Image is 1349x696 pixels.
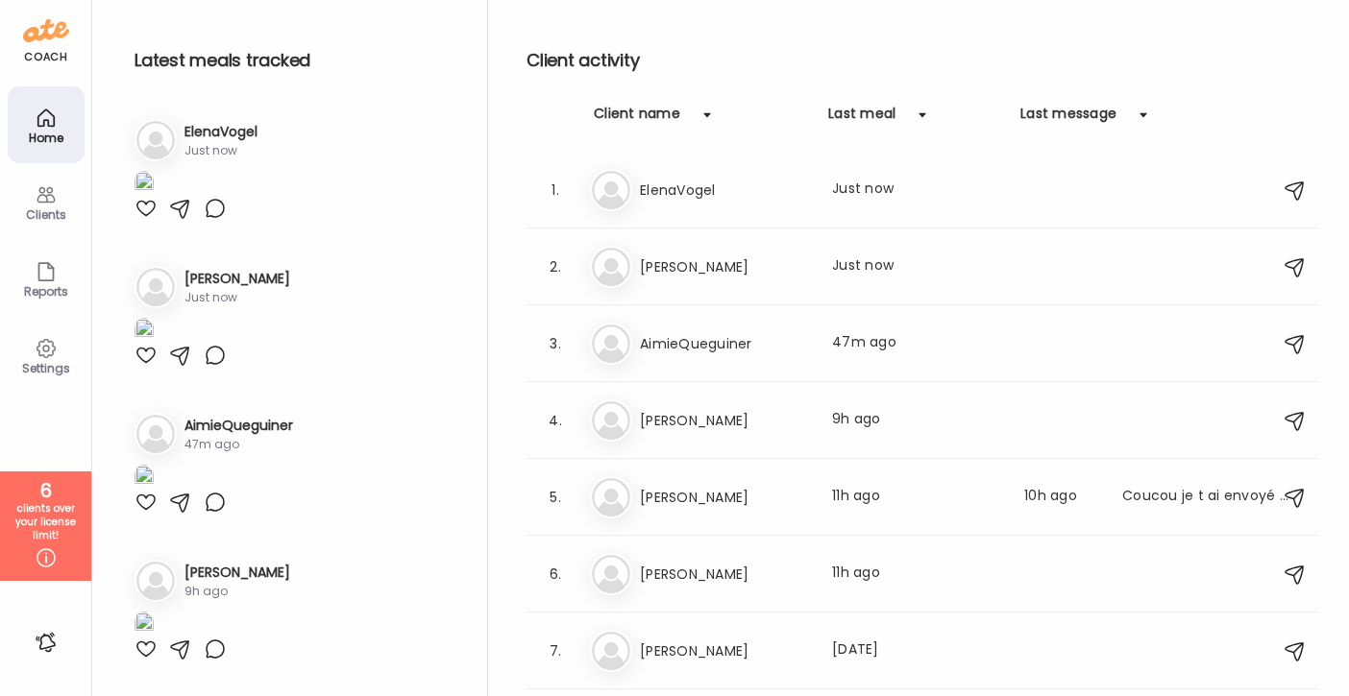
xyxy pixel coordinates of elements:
h2: Latest meals tracked [135,46,456,75]
div: 2. [544,255,567,278]
div: 9h ago [184,583,290,600]
h3: [PERSON_NAME] [640,563,809,586]
div: 7. [544,639,567,662]
img: bg-avatar-default.svg [592,171,630,209]
div: Just now [832,255,1001,278]
div: Last meal [828,104,895,134]
div: Client name [594,104,680,134]
h3: [PERSON_NAME] [640,639,809,662]
div: 6 [7,479,85,502]
div: 11h ago [832,486,1001,509]
img: bg-avatar-default.svg [592,478,630,516]
div: Reports [12,285,81,298]
h3: [PERSON_NAME] [640,486,809,509]
div: Just now [184,142,258,159]
div: 10h ago [1024,486,1099,509]
div: Just now [832,179,1001,202]
div: clients over your license limit! [7,502,85,542]
h3: [PERSON_NAME] [640,255,809,278]
img: images%2FELNIjYTgHfbX1aW7GYTAM8a5pXf2%2Fj2fuyeKlcc1xpsfYaRjd%2FZnvx4TSOt798H2M9XHJx_1080 [135,318,154,344]
img: bg-avatar-default.svg [136,268,175,306]
div: Just now [184,289,290,306]
h3: ElenaVogel [184,122,258,142]
h3: AimieQueguiner [184,416,293,436]
h3: [PERSON_NAME] [640,409,809,432]
img: bg-avatar-default.svg [136,415,175,453]
h3: [PERSON_NAME] [184,563,290,583]
div: Home [12,132,81,144]
img: bg-avatar-default.svg [592,401,630,440]
h3: ElenaVogel [640,179,809,202]
div: Clients [12,208,81,221]
div: 3. [544,332,567,355]
h2: Client activity [527,46,1318,75]
div: 1. [544,179,567,202]
div: 6. [544,563,567,586]
div: 9h ago [832,409,1001,432]
img: ate [23,15,69,46]
div: 47m ago [832,332,1001,355]
h3: AimieQueguiner [640,332,809,355]
img: bg-avatar-default.svg [136,562,175,600]
img: images%2FmtQD5a5N8IWm4SedZKIR0y0sq7e2%2FSDmM7BKHm3oLWBr7hvPA%2FIqz6JcUIRDD7uj3pEOWM_1080 [135,612,154,637]
img: images%2FiBIz79NZNBYxrmpWBSfzHvv523m1%2FdejL5NSP18udu5ZQYvg2%2FYPmyOIbTWOejqkQ9PgKF_1080 [135,465,154,491]
div: 11h ago [832,563,1001,586]
img: bg-avatar-default.svg [592,555,630,593]
img: bg-avatar-default.svg [136,121,175,159]
div: 47m ago [184,436,293,453]
div: Coucou je t ai envoyé des mails de mon organisation, ordonnance pour être remboursée, résultats e... [1122,486,1291,509]
img: images%2FJI8qSdaasaQzj7kxw4B5QyqC8uq2%2Fe3JpdlpTOTu4ePH1RVmo%2FBo36KRbF9jmkEn1N5Z7y_1080 [135,171,154,197]
div: [DATE] [832,639,1001,662]
img: bg-avatar-default.svg [592,324,630,363]
div: Last message [1020,104,1116,134]
div: 4. [544,409,567,432]
div: coach [24,49,67,65]
div: 5. [544,486,567,509]
div: Settings [12,362,81,374]
img: bg-avatar-default.svg [592,632,630,670]
h3: [PERSON_NAME] [184,269,290,289]
img: bg-avatar-default.svg [592,248,630,286]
